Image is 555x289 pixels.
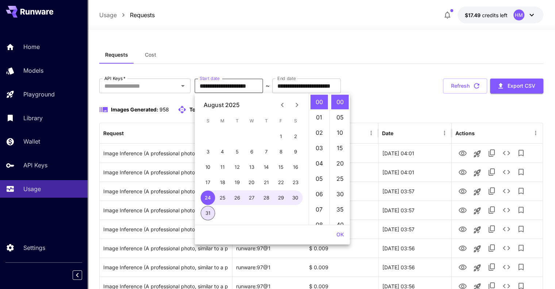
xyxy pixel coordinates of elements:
[490,79,543,94] button: Export CSV
[485,165,499,179] button: Copy TaskUUID
[378,239,451,258] div: 31 Aug, 2025 03:56
[245,114,258,128] span: Wednesday
[455,259,470,274] button: View Image
[378,258,451,277] div: 31 Aug, 2025 03:56
[23,137,40,146] p: Wallet
[23,66,43,75] p: Models
[204,100,240,109] div: August 2025
[470,261,485,275] button: Launch in playground
[485,184,499,198] button: Copy TaskUUID
[331,156,349,171] li: 20 minutes
[458,7,543,23] button: $17.49119HM
[499,260,514,274] button: See details
[331,110,349,125] li: 5 minutes
[244,144,259,159] button: 6
[104,75,126,81] label: API Keys
[159,106,169,113] span: 958
[455,240,470,255] button: View Image
[201,144,215,159] button: 3
[73,270,82,280] button: Collapse sidebar
[455,183,470,198] button: View Image
[215,190,230,205] button: 25
[259,144,274,159] button: 7
[311,125,328,140] li: 2 hours
[275,98,290,112] button: Previous month
[103,130,124,136] div: Request
[201,190,215,205] button: 24
[309,93,329,225] ul: Select hours
[311,171,328,186] li: 5 hours
[288,129,303,144] button: 2
[514,203,528,217] button: Add to library
[455,164,470,179] button: View Image
[274,160,288,174] button: 15
[394,128,404,138] button: Sort
[99,11,155,19] nav: breadcrumb
[200,75,220,81] label: Start date
[531,128,541,138] button: Menu
[274,175,288,190] button: 22
[485,203,499,217] button: Copy TaskUUID
[331,187,349,201] li: 30 minutes
[23,90,55,99] p: Playground
[443,79,487,94] button: Refresh
[288,175,303,190] button: 23
[470,242,485,256] button: Launch in playground
[470,166,485,180] button: Launch in playground
[331,202,349,217] li: 35 minutes
[485,146,499,160] button: Copy TaskUUID
[499,165,514,179] button: See details
[23,114,43,122] p: Library
[99,11,117,19] a: Usage
[266,81,270,90] p: ~
[311,202,328,217] li: 7 hours
[103,163,228,182] div: Click to copy prompt
[274,114,288,128] span: Friday
[455,202,470,217] button: View Image
[455,130,475,136] div: Actions
[455,145,470,160] button: View Image
[378,201,451,220] div: 31 Aug, 2025 03:57
[130,11,155,19] a: Requests
[259,175,274,190] button: 21
[482,12,508,18] span: credits left
[274,190,288,205] button: 29
[232,258,305,277] div: runware:97@1
[288,144,303,159] button: 9
[189,106,236,113] span: Total API requests:
[230,160,244,174] button: 12
[178,81,188,91] button: Open
[366,128,376,138] button: Menu
[260,114,273,128] span: Thursday
[274,144,288,159] button: 8
[23,185,41,193] p: Usage
[201,114,215,128] span: Sunday
[382,130,393,136] div: Date
[465,12,482,18] span: $17.49
[514,241,528,255] button: Add to library
[311,141,328,155] li: 3 hours
[230,144,244,159] button: 5
[311,217,328,232] li: 8 hours
[439,128,450,138] button: Menu
[485,260,499,274] button: Copy TaskUUID
[499,203,514,217] button: See details
[305,239,378,258] div: $ 0.009
[470,147,485,161] button: Launch in playground
[514,184,528,198] button: Add to library
[201,206,215,220] button: 31
[311,187,328,201] li: 6 hours
[470,204,485,218] button: Launch in playground
[499,184,514,198] button: See details
[232,239,305,258] div: runware:97@1
[103,258,228,277] div: Click to copy prompt
[514,222,528,236] button: Add to library
[455,221,470,236] button: View Image
[244,175,259,190] button: 20
[289,114,302,128] span: Saturday
[485,241,499,255] button: Copy TaskUUID
[103,239,228,258] div: Click to copy prompt
[305,258,378,277] div: $ 0.009
[201,160,215,174] button: 10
